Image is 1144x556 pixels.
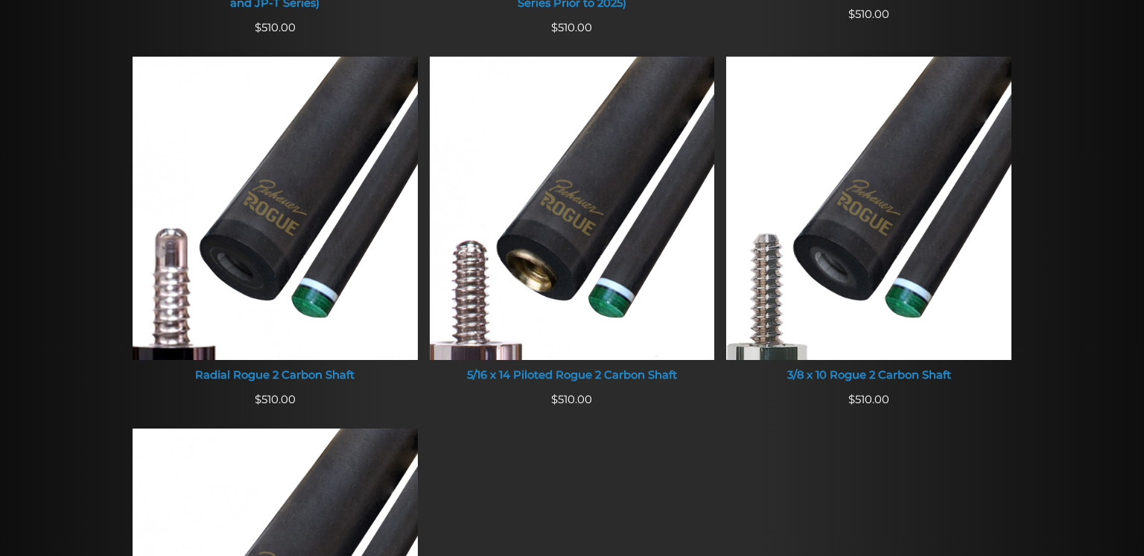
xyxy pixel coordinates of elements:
span: $ [848,393,855,406]
div: 3/8 x 10 Rogue 2 Carbon Shaft [726,369,1011,382]
a: Radial Rogue 2 Carbon Shaft Radial Rogue 2 Carbon Shaft [133,57,418,391]
div: 5/16 x 14 Piloted Rogue 2 Carbon Shaft [430,369,715,382]
span: 510.00 [551,21,592,34]
a: 5/16 x 14 Piloted Rogue 2 Carbon Shaft 5/16 x 14 Piloted Rogue 2 Carbon Shaft [430,57,715,391]
img: 5/16 x 14 Piloted Rogue 2 Carbon Shaft [430,57,715,360]
img: Radial Rogue 2 Carbon Shaft [133,57,418,360]
img: 3/8 x 10 Rogue 2 Carbon Shaft [726,57,1011,360]
span: $ [255,393,261,406]
div: Radial Rogue 2 Carbon Shaft [133,369,418,382]
span: 510.00 [848,393,889,406]
span: 510.00 [551,393,592,406]
span: $ [848,7,855,21]
span: 510.00 [255,21,296,34]
span: 510.00 [255,393,296,406]
span: 510.00 [848,7,889,21]
span: $ [551,393,558,406]
span: $ [551,21,558,34]
a: 3/8 x 10 Rogue 2 Carbon Shaft 3/8 x 10 Rogue 2 Carbon Shaft [726,57,1011,391]
span: $ [255,21,261,34]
